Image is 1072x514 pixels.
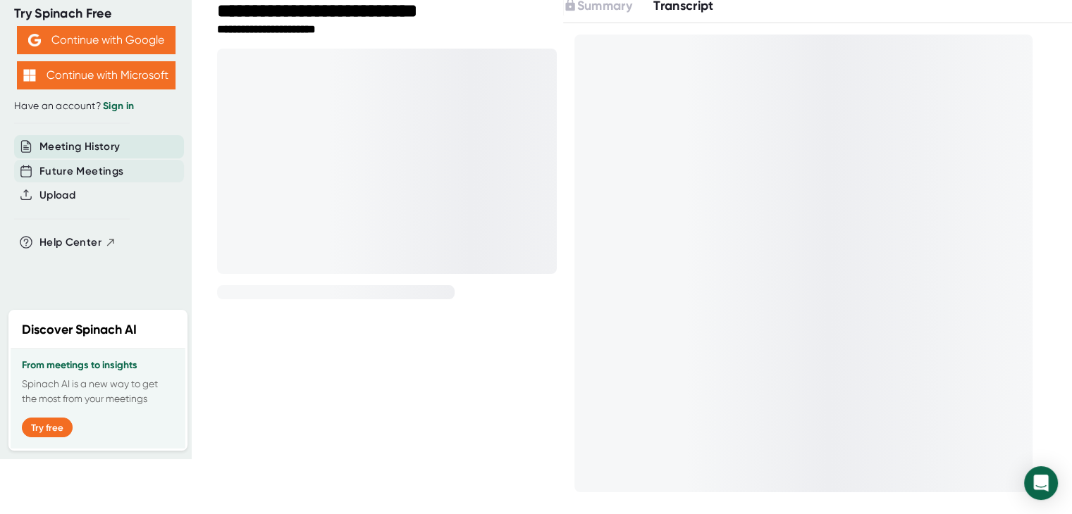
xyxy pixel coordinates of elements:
[22,360,174,371] h3: From meetings to insights
[17,61,175,89] button: Continue with Microsoft
[39,139,120,155] button: Meeting History
[39,234,116,251] button: Help Center
[39,163,123,180] button: Future Meetings
[22,418,73,437] button: Try free
[22,320,137,339] h2: Discover Spinach AI
[28,34,41,46] img: Aehbyd4JwY73AAAAAElFTkSuQmCC
[1024,466,1058,500] div: Open Intercom Messenger
[39,234,101,251] span: Help Center
[22,377,174,406] p: Spinach AI is a new way to get the most from your meetings
[14,6,178,22] div: Try Spinach Free
[39,187,75,203] button: Upload
[103,100,134,112] a: Sign in
[14,100,178,113] div: Have an account?
[17,26,175,54] button: Continue with Google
